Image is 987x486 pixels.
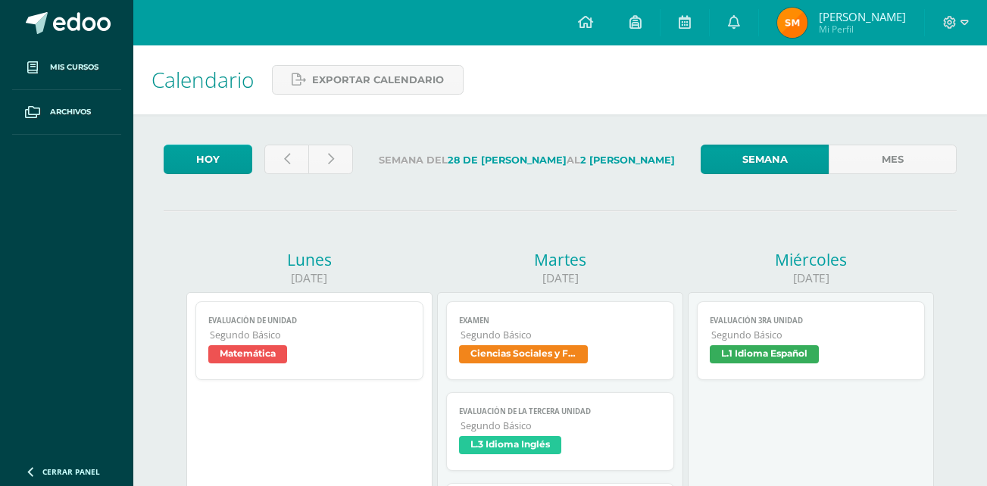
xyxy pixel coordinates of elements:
span: Evaluación de la Tercera Unidad [459,407,661,416]
a: Hoy [164,145,252,174]
span: Mis cursos [50,61,98,73]
span: Evaluación 3ra Unidad [710,316,911,326]
span: L.1 Idioma Español [710,345,819,363]
span: Segundo Básico [461,329,661,341]
a: Mis cursos [12,45,121,90]
span: Mi Perfil [819,23,906,36]
span: Archivos [50,106,91,118]
span: L.3 Idioma Inglés [459,436,561,454]
span: Matemática [208,345,287,363]
span: Calendario [151,65,254,94]
img: fc87af1286553258945a6f695c872327.png [777,8,807,38]
a: ExamenSegundo BásicoCiencias Sociales y Formación Ciudadana [446,301,673,380]
div: Martes [437,249,683,270]
div: Lunes [186,249,433,270]
a: Evaluación de la Tercera UnidadSegundo BásicoL.3 Idioma Inglés [446,392,673,471]
span: Segundo Básico [210,329,410,341]
strong: 28 de [PERSON_NAME] [448,154,567,166]
span: Ciencias Sociales y Formación Ciudadana [459,345,588,363]
a: Evaluación de unidadSegundo BásicoMatemática [195,301,423,380]
strong: 2 [PERSON_NAME] [580,154,675,166]
label: Semana del al [365,145,689,176]
span: Segundo Básico [711,329,911,341]
span: Examen [459,316,661,326]
a: Semana [701,145,829,174]
a: Archivos [12,90,121,135]
span: [PERSON_NAME] [819,9,906,24]
a: Mes [829,145,957,174]
div: [DATE] [186,270,433,286]
div: [DATE] [688,270,934,286]
a: Exportar calendario [272,65,464,95]
div: [DATE] [437,270,683,286]
span: Cerrar panel [42,466,100,477]
a: Evaluación 3ra UnidadSegundo BásicoL.1 Idioma Español [697,301,924,380]
span: Evaluación de unidad [208,316,410,326]
span: Exportar calendario [312,66,444,94]
span: Segundo Básico [461,419,661,432]
div: Miércoles [688,249,934,270]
